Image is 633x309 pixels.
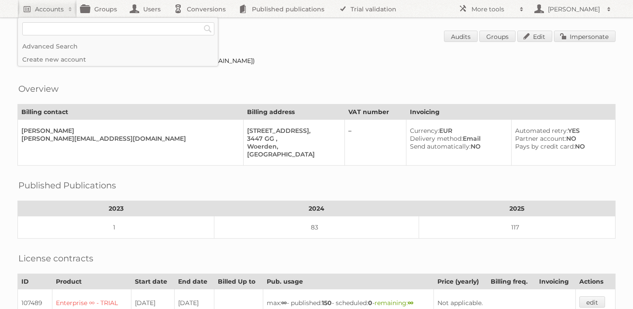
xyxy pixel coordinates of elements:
[18,53,218,66] a: Create new account
[175,274,214,289] th: End date
[214,274,263,289] th: Billed Up to
[18,104,244,120] th: Billing contact
[554,31,616,42] a: Impersonate
[201,22,214,35] input: Search
[515,135,608,142] div: NO
[18,216,214,239] td: 1
[214,201,419,216] th: 2024
[247,142,337,150] div: Woerden,
[434,274,487,289] th: Price (yearly)
[247,150,337,158] div: [GEOGRAPHIC_DATA]
[419,201,615,216] th: 2025
[17,31,616,44] h1: Account 87345: Intratuin
[515,135,566,142] span: Partner account:
[410,127,439,135] span: Currency:
[575,274,615,289] th: Actions
[406,104,616,120] th: Invoicing
[444,31,478,42] a: Audits
[263,274,434,289] th: Pub. usage
[410,142,471,150] span: Send automatically:
[247,135,337,142] div: 3447 GG ,
[515,127,568,135] span: Automated retry:
[410,142,504,150] div: NO
[344,104,406,120] th: VAT number
[419,216,615,239] td: 117
[18,40,218,53] a: Advanced Search
[344,120,406,166] td: –
[408,299,413,307] strong: ∞
[410,135,463,142] span: Delivery method:
[21,135,236,142] div: [PERSON_NAME][EMAIL_ADDRESS][DOMAIN_NAME]
[515,127,608,135] div: YES
[18,252,93,265] h2: License contracts
[517,31,552,42] a: Edit
[214,216,419,239] td: 83
[546,5,602,14] h2: [PERSON_NAME]
[471,5,515,14] h2: More tools
[410,127,504,135] div: EUR
[515,142,575,150] span: Pays by credit card:
[52,274,131,289] th: Product
[281,299,287,307] strong: ∞
[35,5,64,14] h2: Accounts
[18,274,52,289] th: ID
[479,31,516,42] a: Groups
[131,274,175,289] th: Start date
[410,135,504,142] div: Email
[21,127,236,135] div: [PERSON_NAME]
[487,274,535,289] th: Billing freq.
[579,296,605,308] a: edit
[515,142,608,150] div: NO
[18,82,58,95] h2: Overview
[244,104,345,120] th: Billing address
[17,57,616,65] div: Migrated from WP in [DATE], billing started in [DATE] ([URL][DOMAIN_NAME])
[18,179,116,192] h2: Published Publications
[247,127,337,135] div: [STREET_ADDRESS],
[322,299,332,307] strong: 150
[18,201,214,216] th: 2023
[535,274,575,289] th: Invoicing
[368,299,372,307] strong: 0
[375,299,413,307] span: remaining:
